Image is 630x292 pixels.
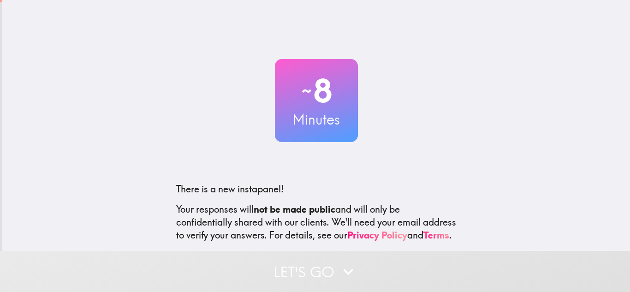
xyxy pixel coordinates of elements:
a: Terms [423,229,449,241]
b: not be made public [254,203,335,215]
h2: 8 [275,72,358,110]
span: There is a new instapanel! [176,183,284,195]
a: Privacy Policy [347,229,407,241]
p: Your responses will and will only be confidentially shared with our clients. We'll need your emai... [176,203,457,242]
p: This invite is exclusively for you, please do not share it. Complete it soon because spots are li... [176,249,457,275]
h3: Minutes [275,110,358,129]
span: ~ [300,77,313,105]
